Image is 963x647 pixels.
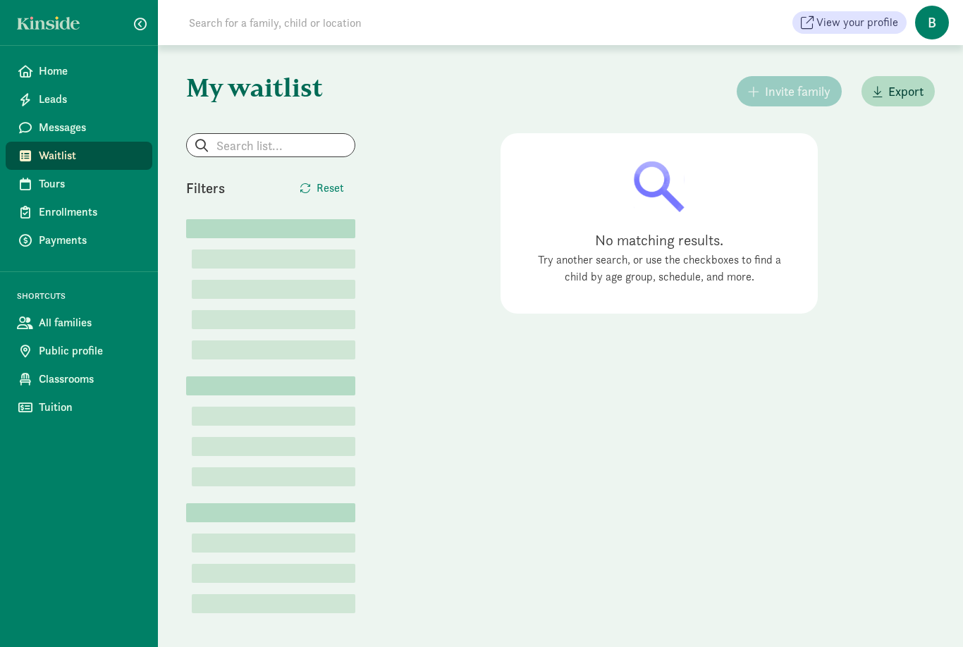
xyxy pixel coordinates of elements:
[39,63,141,80] span: Home
[6,142,152,170] a: Waitlist
[39,371,141,388] span: Classrooms
[192,249,197,266] label: Lorem (1)
[317,180,344,197] span: Reset
[192,437,197,454] label: Lorem (1)
[737,76,842,106] button: Invite family
[192,534,197,550] label: Lorem (1)
[792,11,907,34] a: View your profile
[39,91,141,108] span: Leads
[192,407,197,424] label: Lorem (1)
[192,564,197,581] label: Lorem (1)
[6,226,152,254] a: Payments
[6,365,152,393] a: Classrooms
[915,6,949,39] span: B
[186,178,271,199] div: Filters
[39,204,141,221] span: Enrollments
[192,340,197,357] label: Lorem (1)
[187,134,355,156] input: Search list...
[529,252,790,285] div: Try another search, or use the checkboxes to find a child by age group, schedule, and more.
[39,232,141,249] span: Payments
[39,314,141,331] span: All families
[6,170,152,198] a: Tours
[186,376,355,395] div: Lorem
[288,174,355,202] button: Reset
[6,113,152,142] a: Messages
[39,147,141,164] span: Waitlist
[192,467,197,484] label: Lorem (1)
[6,337,152,365] a: Public profile
[180,8,576,37] input: Search for a family, child or location
[6,85,152,113] a: Leads
[39,119,141,136] span: Messages
[765,82,830,101] span: Invite family
[186,503,355,522] div: Lorem
[6,393,152,421] a: Tuition
[186,219,355,238] div: Lorem
[6,198,152,226] a: Enrollments
[39,399,141,416] span: Tuition
[893,579,963,647] iframe: Chat Widget
[6,309,152,337] a: All families
[861,76,935,106] button: Export
[39,175,141,192] span: Tours
[39,343,141,359] span: Public profile
[816,14,898,31] span: View your profile
[529,229,790,252] div: No matching results.
[888,82,924,101] span: Export
[192,280,197,297] label: Lorem (1)
[192,310,197,327] label: Lorem (1)
[192,594,197,611] label: Lorem (1)
[186,73,355,101] h1: My waitlist
[6,57,152,85] a: Home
